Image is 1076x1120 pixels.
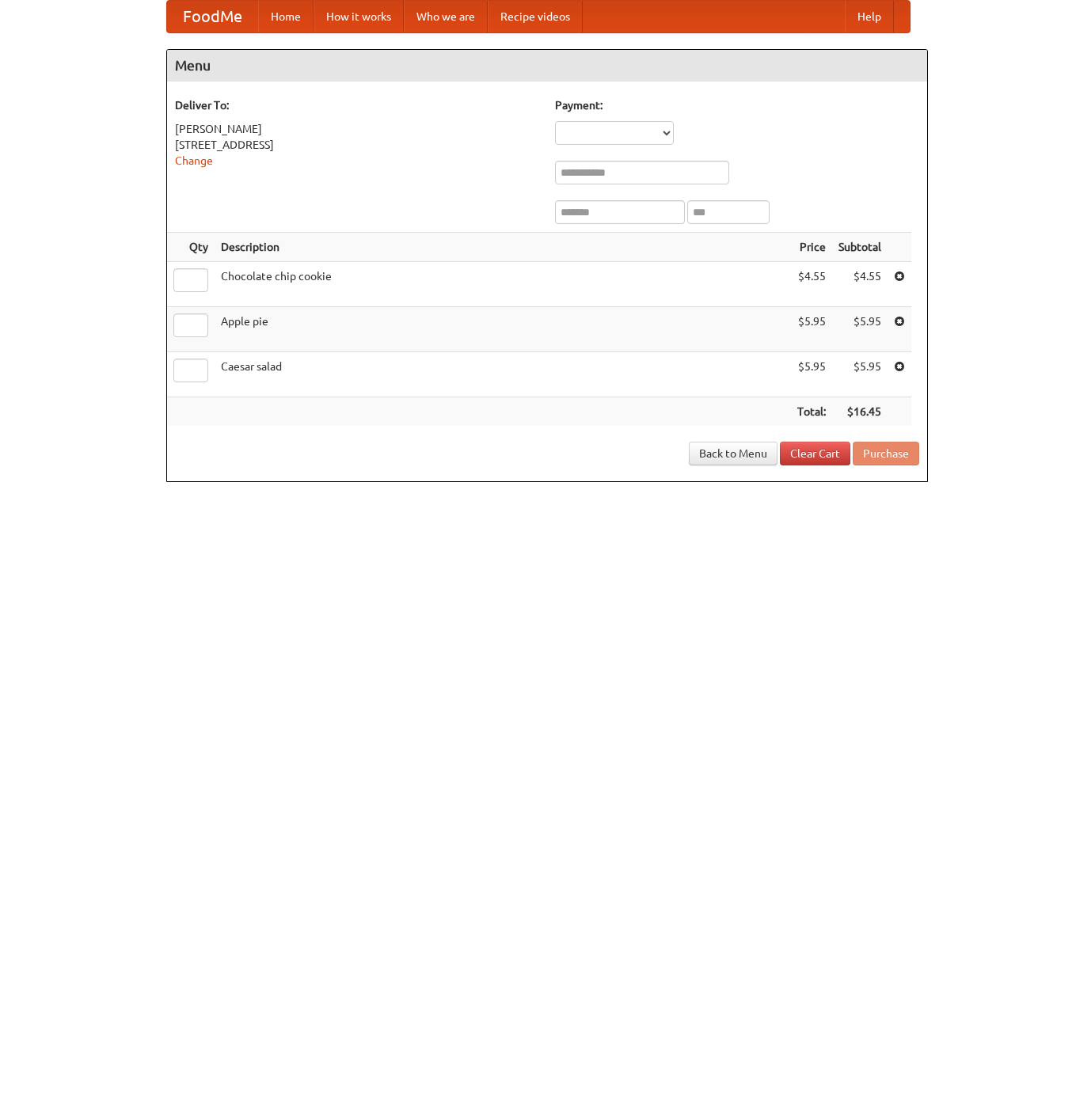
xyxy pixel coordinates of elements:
[488,1,583,32] a: Recipe videos
[791,262,832,307] td: $4.55
[215,307,791,352] td: Apple pie
[780,442,850,465] a: Clear Cart
[175,137,539,153] div: [STREET_ADDRESS]
[791,307,832,352] td: $5.95
[791,352,832,397] td: $5.95
[175,154,213,167] a: Change
[215,262,791,307] td: Chocolate chip cookie
[832,397,888,427] th: $16.45
[791,397,832,427] th: Total:
[215,352,791,397] td: Caesar salad
[175,121,539,137] div: [PERSON_NAME]
[314,1,404,32] a: How it works
[167,50,927,82] h4: Menu
[555,97,919,113] h5: Payment:
[845,1,894,32] a: Help
[258,1,314,32] a: Home
[791,233,832,262] th: Price
[832,233,888,262] th: Subtotal
[853,442,919,465] button: Purchase
[689,442,778,465] a: Back to Menu
[404,1,488,32] a: Who we are
[167,233,215,262] th: Qty
[832,352,888,397] td: $5.95
[215,233,791,262] th: Description
[175,97,539,113] h5: Deliver To:
[832,262,888,307] td: $4.55
[832,307,888,352] td: $5.95
[167,1,258,32] a: FoodMe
